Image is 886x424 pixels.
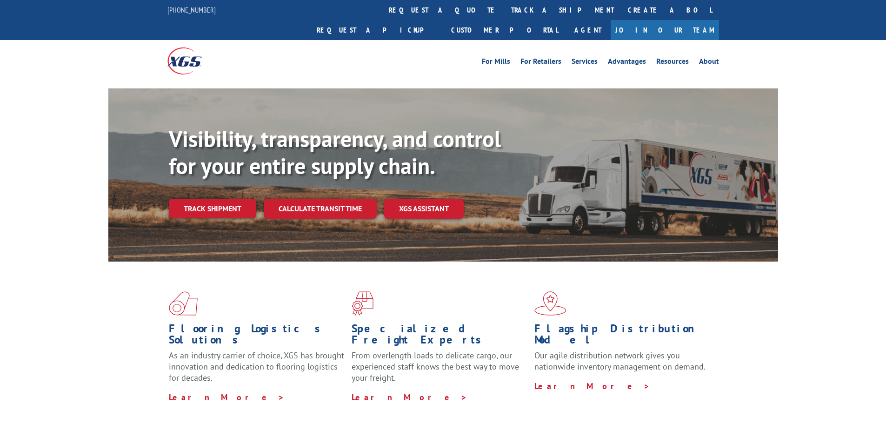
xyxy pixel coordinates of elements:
p: From overlength loads to delicate cargo, our experienced staff knows the best way to move your fr... [352,350,527,391]
a: Advantages [608,58,646,68]
a: For Retailers [520,58,561,68]
a: Learn More > [534,381,650,391]
a: Learn More > [352,392,467,403]
a: Learn More > [169,392,285,403]
a: Join Our Team [611,20,719,40]
a: Agent [565,20,611,40]
a: For Mills [482,58,510,68]
a: [PHONE_NUMBER] [167,5,216,14]
a: XGS ASSISTANT [384,199,464,219]
a: Customer Portal [444,20,565,40]
h1: Flooring Logistics Solutions [169,323,345,350]
img: xgs-icon-flagship-distribution-model-red [534,291,566,316]
a: Resources [656,58,689,68]
span: As an industry carrier of choice, XGS has brought innovation and dedication to flooring logistics... [169,350,344,383]
h1: Flagship Distribution Model [534,323,710,350]
span: Our agile distribution network gives you nationwide inventory management on demand. [534,350,706,372]
a: Services [572,58,598,68]
b: Visibility, transparency, and control for your entire supply chain. [169,124,501,180]
h1: Specialized Freight Experts [352,323,527,350]
a: About [699,58,719,68]
a: Calculate transit time [264,199,377,219]
a: Request a pickup [310,20,444,40]
img: xgs-icon-total-supply-chain-intelligence-red [169,291,198,316]
img: xgs-icon-focused-on-flooring-red [352,291,373,316]
a: Track shipment [169,199,256,218]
